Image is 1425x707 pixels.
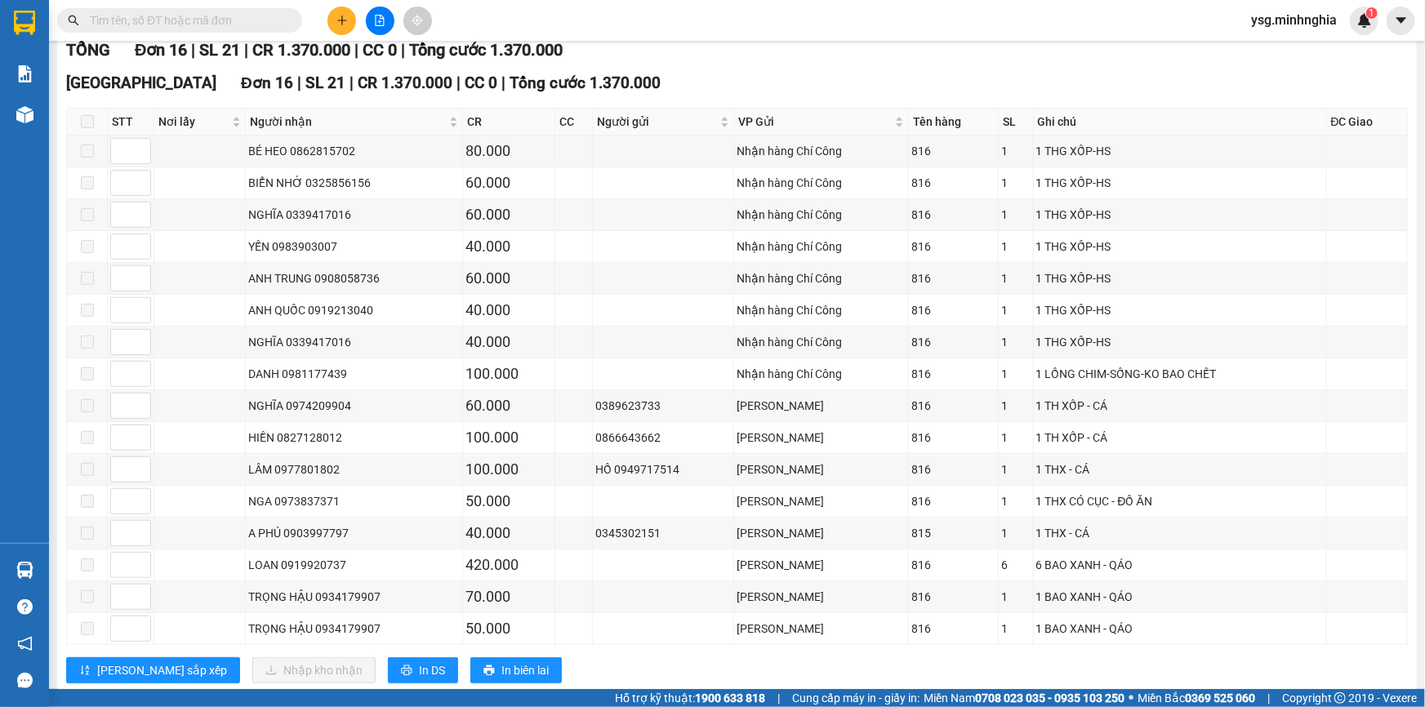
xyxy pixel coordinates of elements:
[1001,238,1031,256] div: 1
[1267,689,1270,707] span: |
[1001,301,1031,319] div: 1
[363,40,397,60] span: CC 0
[1001,429,1031,447] div: 1
[595,397,731,415] div: 0389623733
[911,524,995,542] div: 815
[737,556,906,574] div: [PERSON_NAME]
[403,7,432,35] button: aim
[911,429,995,447] div: 816
[248,588,460,606] div: TRỌNG HẬU 0934179907
[17,673,33,688] span: message
[14,11,35,35] img: logo-vxr
[911,492,995,510] div: 816
[248,460,460,478] div: LÂM 0977801802
[248,397,460,415] div: NGHĨA 0974209904
[374,15,385,26] span: file-add
[734,136,909,167] td: Nhận hàng Chí Công
[66,657,240,683] button: sort-ascending[PERSON_NAME] sắp xếp
[734,486,909,518] td: VP Phan Rí
[1001,556,1031,574] div: 6
[734,231,909,263] td: Nhận hàng Chí Công
[555,109,593,136] th: CC
[911,556,995,574] div: 816
[737,397,906,415] div: [PERSON_NAME]
[1036,269,1324,287] div: 1 THG XỐP-HS
[327,7,356,35] button: plus
[456,73,461,92] span: |
[597,113,717,131] span: Người gửi
[737,588,906,606] div: [PERSON_NAME]
[1036,174,1324,192] div: 1 THG XỐP-HS
[510,73,661,92] span: Tổng cước 1.370.000
[465,554,552,576] div: 420.000
[465,394,552,417] div: 60.000
[1001,174,1031,192] div: 1
[734,390,909,422] td: VP Phan Rí
[241,73,293,92] span: Đơn 16
[401,40,405,60] span: |
[1001,620,1031,638] div: 1
[463,109,555,136] th: CR
[1334,692,1346,704] span: copyright
[108,109,154,136] th: STT
[16,562,33,579] img: warehouse-icon
[158,113,229,131] span: Nơi lấy
[248,269,460,287] div: ANH TRUNG 0908058736
[737,365,906,383] div: Nhận hàng Chí Công
[465,171,552,194] div: 60.000
[252,40,350,60] span: CR 1.370.000
[191,40,195,60] span: |
[358,73,452,92] span: CR 1.370.000
[297,73,301,92] span: |
[911,460,995,478] div: 816
[465,267,552,290] div: 60.000
[911,269,995,287] div: 816
[615,689,765,707] span: Hỗ trợ kỹ thuật:
[90,11,283,29] input: Tìm tên, số ĐT hoặc mã đơn
[199,40,240,60] span: SL 21
[465,235,552,258] div: 40.000
[1129,695,1133,701] span: ⚪️
[465,73,497,92] span: CC 0
[737,238,906,256] div: Nhận hàng Chí Công
[248,556,460,574] div: LOAN 0919920737
[68,15,79,26] span: search
[737,492,906,510] div: [PERSON_NAME]
[248,524,460,542] div: A PHÚ 0903997797
[975,691,1124,705] strong: 0708 023 035 - 0935 103 250
[734,263,909,295] td: Nhận hàng Chí Công
[1366,7,1378,19] sup: 1
[97,661,227,679] span: [PERSON_NAME] sắp xếp
[777,689,780,707] span: |
[924,689,1124,707] span: Miền Nam
[17,636,33,651] span: notification
[1001,269,1031,287] div: 1
[1001,524,1031,542] div: 1
[792,689,920,707] span: Cung cấp máy in - giấy in:
[1138,689,1255,707] span: Miền Bắc
[1001,588,1031,606] div: 1
[734,327,909,358] td: Nhận hàng Chí Công
[734,549,909,581] td: VP Phan Rí
[1327,109,1408,136] th: ĐC Giao
[465,458,552,481] div: 100.000
[305,73,345,92] span: SL 21
[248,174,460,192] div: BIỂN NHỚ 0325856156
[1036,556,1324,574] div: 6 BAO XANH - QÁO
[248,365,460,383] div: DANH 0981177439
[1001,206,1031,224] div: 1
[483,665,495,678] span: printer
[1001,397,1031,415] div: 1
[1036,238,1324,256] div: 1 THG XỐP-HS
[734,358,909,390] td: Nhận hàng Chí Công
[1185,691,1255,705] strong: 0369 525 060
[501,661,549,679] span: In biên lai
[737,269,906,287] div: Nhận hàng Chí Công
[737,206,906,224] div: Nhận hàng Chí Công
[79,665,91,678] span: sort-ascending
[1001,492,1031,510] div: 1
[250,113,446,131] span: Người nhận
[737,301,906,319] div: Nhận hàng Chí Công
[1036,142,1324,160] div: 1 THG XỐP-HS
[465,522,552,545] div: 40.000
